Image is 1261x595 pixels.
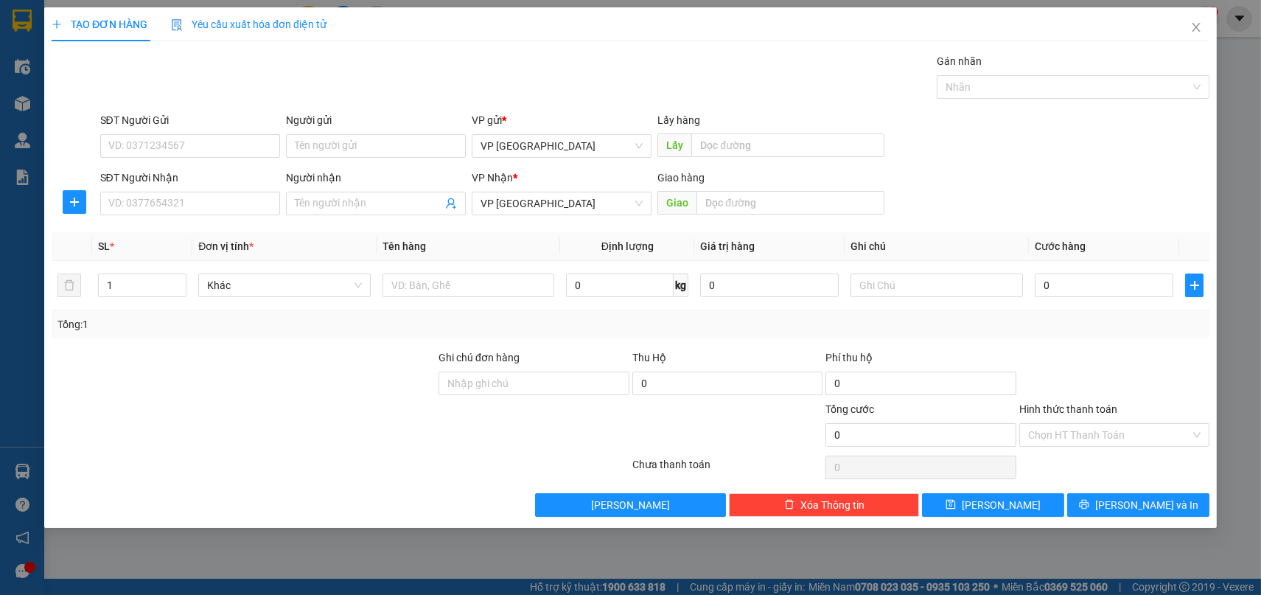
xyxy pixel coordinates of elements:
button: [PERSON_NAME] [535,493,726,517]
span: Lấy hàng [657,114,700,126]
span: VP Nhận [472,172,513,184]
span: VP Sài Gòn [481,192,643,215]
button: delete [57,274,81,297]
span: Giá trị hàng [700,240,755,252]
button: plus [63,190,86,214]
span: [PERSON_NAME] [962,497,1041,513]
th: Ghi chú [845,232,1029,261]
img: icon [171,19,183,31]
div: VP gửi [472,112,652,128]
span: close [1190,21,1202,33]
label: Ghi chú đơn hàng [439,352,520,363]
span: plus [63,196,85,208]
span: Lấy [657,133,691,157]
label: Gán nhãn [937,55,982,67]
div: SĐT Người Gửi [100,112,280,128]
span: Khác [207,274,362,296]
input: 0 [700,274,839,297]
input: Ghi Chú [850,274,1023,297]
span: plus [1186,279,1203,291]
span: TẠO ĐƠN HÀNG [52,18,147,30]
span: [PERSON_NAME] và In [1095,497,1198,513]
span: Thu Hộ [632,352,666,363]
input: Ghi chú đơn hàng [439,372,629,395]
div: Người gửi [286,112,466,128]
span: Giao [657,191,696,215]
div: Tổng: 1 [57,316,487,333]
button: save[PERSON_NAME] [922,493,1064,517]
span: delete [784,499,794,511]
div: Phí thu hộ [825,349,1016,372]
input: VD: Bàn, Ghế [383,274,555,297]
span: Định lượng [601,240,654,252]
span: SL [98,240,110,252]
span: Yêu cầu xuất hóa đơn điện tử [171,18,326,30]
span: Tên hàng [383,240,426,252]
span: save [946,499,956,511]
button: Close [1176,7,1217,49]
span: Cước hàng [1035,240,1086,252]
span: plus [52,19,62,29]
span: user-add [445,198,457,209]
div: SĐT Người Nhận [100,170,280,186]
button: plus [1185,274,1204,297]
span: Giao hàng [657,172,705,184]
label: Hình thức thanh toán [1019,403,1117,415]
button: printer[PERSON_NAME] và In [1067,493,1209,517]
span: VP Lộc Ninh [481,135,643,157]
span: Đơn vị tính [198,240,254,252]
span: Xóa Thông tin [800,497,864,513]
div: Người nhận [286,170,466,186]
span: [PERSON_NAME] [591,497,670,513]
span: Tổng cước [825,403,874,415]
input: Dọc đường [691,133,884,157]
input: Dọc đường [696,191,884,215]
div: Chưa thanh toán [631,456,825,482]
span: printer [1079,499,1089,511]
span: kg [674,274,688,297]
button: deleteXóa Thông tin [729,493,920,517]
